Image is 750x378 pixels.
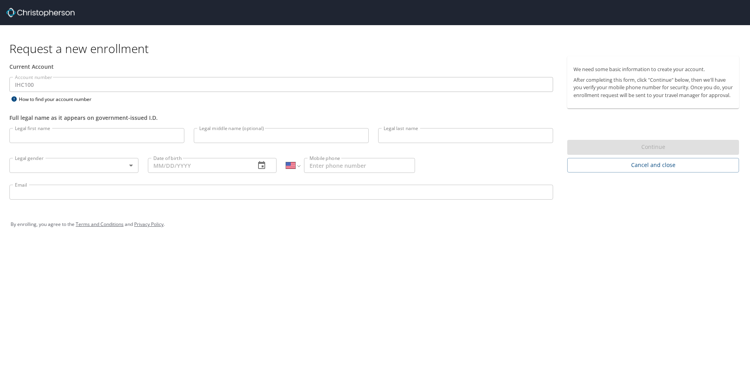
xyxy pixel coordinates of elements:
span: Cancel and close [573,160,733,170]
div: Full legal name as it appears on government-issued I.D. [9,114,553,122]
h1: Request a new enrollment [9,41,745,56]
div: How to find your account number [9,94,107,104]
p: After completing this form, click "Continue" below, then we'll have you verify your mobile phone ... [573,76,733,99]
div: ​ [9,158,138,173]
p: We need some basic information to create your account. [573,66,733,73]
a: Privacy Policy [134,221,164,228]
img: cbt logo [6,8,75,17]
input: MM/DD/YYYY [148,158,249,173]
div: By enrolling, you agree to the and . [11,215,739,234]
button: Cancel and close [567,158,739,172]
a: Terms and Conditions [76,221,124,228]
input: Enter phone number [304,158,415,173]
div: Current Account [9,62,553,71]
